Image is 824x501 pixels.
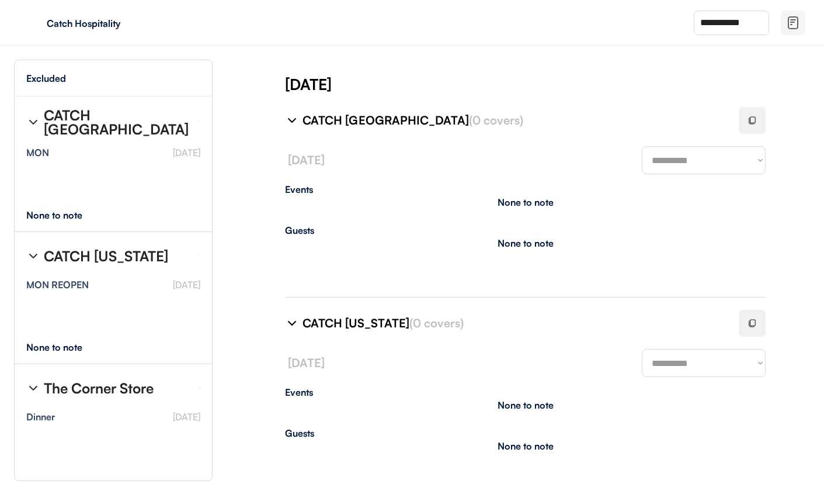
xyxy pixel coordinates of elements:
[498,198,554,207] div: None to note
[285,429,766,438] div: Guests
[285,113,299,127] img: chevron-right%20%281%29.svg
[44,381,154,395] div: The Corner Store
[26,210,104,220] div: None to note
[498,441,554,451] div: None to note
[498,400,554,410] div: None to note
[26,148,49,157] div: MON
[469,113,523,127] font: (0 covers)
[26,115,40,129] img: chevron-right%20%281%29.svg
[26,381,40,395] img: chevron-right%20%281%29.svg
[44,249,168,263] div: CATCH [US_STATE]
[173,147,200,158] font: [DATE]
[303,112,725,129] div: CATCH [GEOGRAPHIC_DATA]
[285,388,766,397] div: Events
[173,279,200,291] font: [DATE]
[26,343,104,352] div: None to note
[498,239,554,248] div: None to note
[44,108,190,136] div: CATCH [GEOGRAPHIC_DATA]
[285,74,824,95] div: [DATE]
[288,355,325,370] font: [DATE]
[26,412,55,421] div: Dinner
[285,226,766,235] div: Guests
[26,280,89,289] div: MON REOPEN
[23,13,42,32] img: yH5BAEAAAAALAAAAAABAAEAAAIBRAA7
[303,315,725,331] div: CATCH [US_STATE]
[285,316,299,330] img: chevron-right%20%281%29.svg
[26,249,40,263] img: chevron-right%20%281%29.svg
[173,411,200,423] font: [DATE]
[26,74,66,83] div: Excluded
[288,153,325,167] font: [DATE]
[47,19,194,28] div: Catch Hospitality
[409,316,464,330] font: (0 covers)
[786,16,800,30] img: file-02.svg
[285,185,766,194] div: Events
